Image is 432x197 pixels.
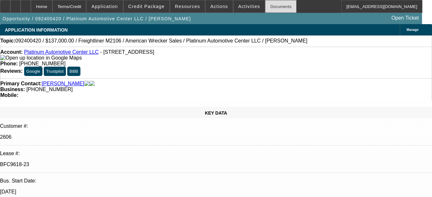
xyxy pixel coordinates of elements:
[389,13,421,23] a: Open Ticket
[5,27,68,33] span: APPLICATION INFORMATION
[238,4,260,9] span: Activities
[0,68,23,74] strong: Reviews:
[0,92,18,98] strong: Mobile:
[0,87,25,92] strong: Business:
[210,4,228,9] span: Actions
[24,49,99,55] a: Platinum Automotive Center LLC
[67,67,80,76] button: BBB
[407,28,418,32] span: Manage
[44,67,66,76] button: Trustpilot
[19,61,66,66] span: [PHONE_NUMBER]
[84,81,89,87] img: facebook-icon.png
[87,0,123,13] button: Application
[205,110,227,116] span: KEY DATA
[0,38,15,44] strong: Topic:
[26,87,73,92] span: [PHONE_NUMBER]
[0,55,82,61] img: Open up location in Google Maps
[234,0,265,13] button: Activities
[3,16,191,21] span: Opportunity / 092400420 / Platinum Automotive Center LLC / [PERSON_NAME]
[0,55,82,61] a: View Google Maps
[175,4,200,9] span: Resources
[0,61,18,66] strong: Phone:
[15,38,308,44] span: 092400420 / $137,000.00 / Freightliner M2106 / American Wrecker Sales / Platinum Automotive Cente...
[0,81,42,87] strong: Primary Contact:
[124,0,170,13] button: Credit Package
[170,0,205,13] button: Resources
[89,81,95,87] img: linkedin-icon.png
[24,67,42,76] button: Google
[42,81,84,87] a: [PERSON_NAME]
[128,4,165,9] span: Credit Package
[100,49,154,55] span: - [STREET_ADDRESS]
[0,49,23,55] strong: Account:
[206,0,233,13] button: Actions
[91,4,118,9] span: Application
